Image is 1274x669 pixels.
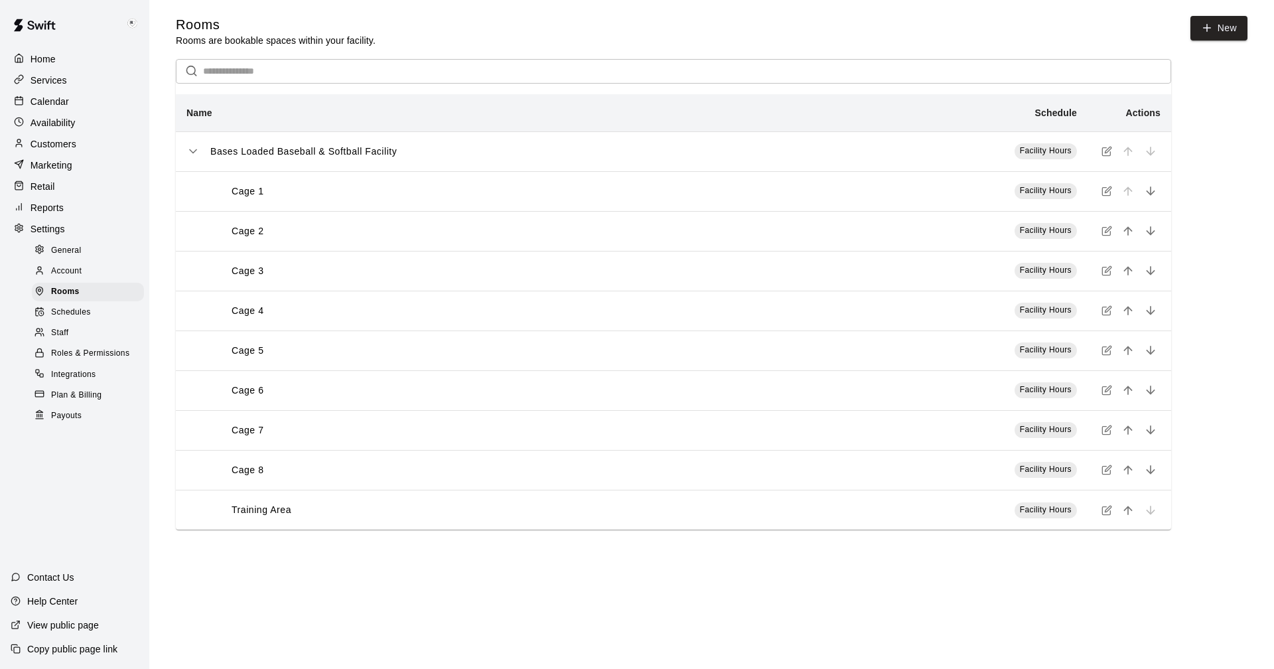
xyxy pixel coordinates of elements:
[32,282,149,303] a: Rooms
[32,385,149,406] a: Plan & Billing
[1020,425,1072,434] span: Facility Hours
[11,49,139,69] a: Home
[32,386,144,405] div: Plan & Billing
[32,283,144,301] div: Rooms
[27,642,117,656] p: Copy public page link
[11,198,139,218] a: Reports
[51,265,82,278] span: Account
[176,16,376,34] h5: Rooms
[32,364,149,385] a: Integrations
[1118,261,1138,281] button: move item up
[1118,420,1138,440] button: move item up
[11,113,139,133] a: Availability
[1020,465,1072,474] span: Facility Hours
[32,242,144,260] div: General
[121,11,149,37] div: Keith Brooks
[11,92,139,111] a: Calendar
[1020,265,1072,275] span: Facility Hours
[31,116,76,129] p: Availability
[1118,380,1138,400] button: move item up
[176,34,376,47] p: Rooms are bookable spaces within your facility.
[232,264,264,278] p: Cage 3
[1141,221,1161,241] button: move item down
[32,407,144,425] div: Payouts
[1141,460,1161,480] button: move item down
[32,303,144,322] div: Schedules
[232,344,264,358] p: Cage 5
[1020,186,1072,195] span: Facility Hours
[124,16,140,32] img: Keith Brooks
[1020,505,1072,514] span: Facility Hours
[51,306,91,319] span: Schedules
[32,406,149,426] a: Payouts
[1118,301,1138,321] button: move item up
[51,409,82,423] span: Payouts
[1118,221,1138,241] button: move item up
[232,423,264,437] p: Cage 7
[31,74,67,87] p: Services
[51,285,80,299] span: Rooms
[32,262,144,281] div: Account
[232,304,264,318] p: Cage 4
[32,344,149,364] a: Roles & Permissions
[31,180,55,193] p: Retail
[51,368,96,382] span: Integrations
[1141,420,1161,440] button: move item down
[1118,340,1138,360] button: move item up
[32,303,149,323] a: Schedules
[51,389,102,402] span: Plan & Billing
[11,134,139,154] a: Customers
[31,95,69,108] p: Calendar
[232,503,291,517] p: Training Area
[1020,146,1072,155] span: Facility Hours
[232,224,264,238] p: Cage 2
[11,177,139,196] div: Retail
[1118,460,1138,480] button: move item up
[31,137,76,151] p: Customers
[1141,301,1161,321] button: move item down
[1141,340,1161,360] button: move item down
[31,201,64,214] p: Reports
[32,323,149,344] a: Staff
[1035,108,1077,118] b: Schedule
[51,244,82,258] span: General
[32,344,144,363] div: Roles & Permissions
[232,384,264,398] p: Cage 6
[51,327,68,340] span: Staff
[32,261,149,281] a: Account
[1020,305,1072,315] span: Facility Hours
[232,185,264,198] p: Cage 1
[1020,345,1072,354] span: Facility Hours
[186,108,212,118] b: Name
[31,52,56,66] p: Home
[11,70,139,90] a: Services
[1020,385,1072,394] span: Facility Hours
[31,222,65,236] p: Settings
[32,366,144,384] div: Integrations
[27,595,78,608] p: Help Center
[27,571,74,584] p: Contact Us
[31,159,72,172] p: Marketing
[1141,181,1161,201] button: move item down
[32,240,149,261] a: General
[176,94,1171,530] table: simple table
[27,619,99,632] p: View public page
[1126,108,1161,118] b: Actions
[11,219,139,239] div: Settings
[32,324,144,342] div: Staff
[11,155,139,175] a: Marketing
[210,145,397,159] p: Bases Loaded Baseball & Softball Facility
[1190,16,1247,40] a: New
[1020,226,1072,235] span: Facility Hours
[1118,500,1138,520] button: move item up
[1141,380,1161,400] button: move item down
[232,463,264,477] p: Cage 8
[51,347,129,360] span: Roles & Permissions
